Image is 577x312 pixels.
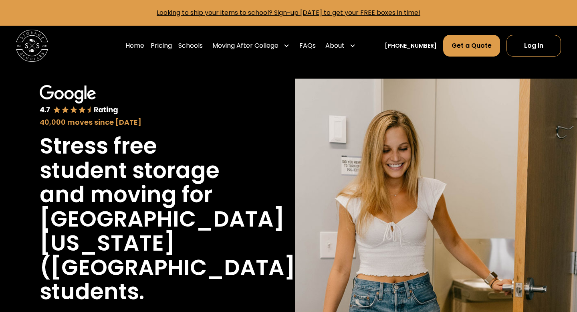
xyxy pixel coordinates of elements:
[16,30,48,62] img: Storage Scholars main logo
[212,41,278,51] div: Moving After College
[40,117,243,128] div: 40,000 moves since [DATE]
[299,34,316,57] a: FAQs
[506,35,561,57] a: Log In
[443,35,500,57] a: Get a Quote
[385,42,437,50] a: [PHONE_NUMBER]
[40,134,243,207] h1: Stress free student storage and moving for
[151,34,172,57] a: Pricing
[40,85,118,115] img: Google 4.7 star rating
[125,34,144,57] a: Home
[40,207,306,280] h1: [GEOGRAPHIC_DATA][US_STATE] ([GEOGRAPHIC_DATA])
[40,280,144,304] h1: students.
[178,34,203,57] a: Schools
[325,41,345,51] div: About
[157,8,420,17] a: Looking to ship your items to school? Sign-up [DATE] to get your FREE boxes in time!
